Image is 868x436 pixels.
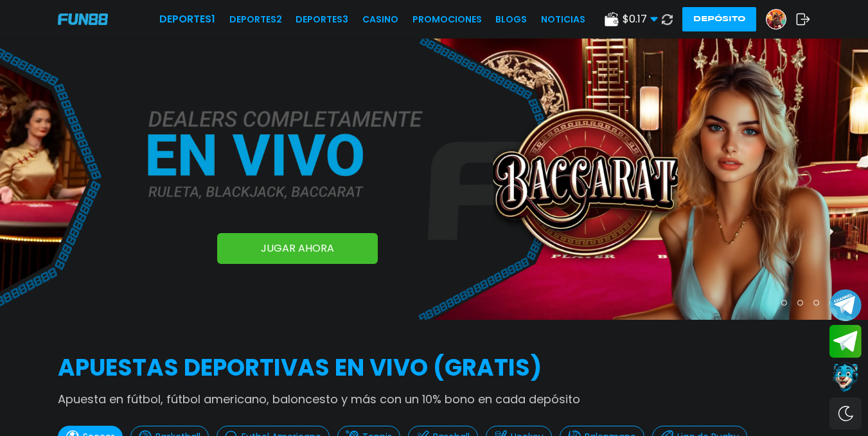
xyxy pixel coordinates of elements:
[362,13,398,26] a: CASINO
[495,13,527,26] a: BLOGS
[829,397,862,430] div: Switch theme
[58,390,810,408] p: Apuesta en fútbol, fútbol americano, baloncesto y más con un 10% bono en cada depósito
[159,12,215,27] a: Deportes1
[541,13,585,26] a: NOTICIAS
[217,233,378,264] a: JUGAR AHORA
[58,13,108,24] img: Company Logo
[766,9,796,30] a: Avatar
[623,12,658,27] span: $ 0.17
[58,351,810,385] h2: APUESTAS DEPORTIVAS EN VIVO (gratis)
[229,13,282,26] a: Deportes2
[829,288,862,322] button: Join telegram channel
[682,7,756,31] button: Depósito
[296,13,348,26] a: Deportes3
[766,10,786,29] img: Avatar
[412,13,482,26] a: Promociones
[829,325,862,358] button: Join telegram
[829,361,862,394] button: Contact customer service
